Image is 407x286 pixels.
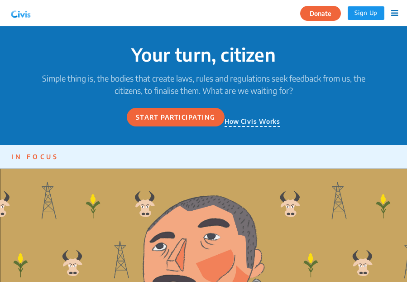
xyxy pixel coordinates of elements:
p: Your turn, citizen [41,44,366,65]
button: Donate [300,6,341,21]
p: How Civis Works [225,116,281,127]
a: Donate [300,8,348,17]
p: Simple thing is, the bodies that create laws, rules and regulations seek feedback from us, the ci... [41,72,366,97]
img: navlogo.png [9,6,33,20]
p: IN FOCUS [11,152,407,161]
button: Start participating [127,108,225,126]
button: Sign Up [348,6,384,20]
